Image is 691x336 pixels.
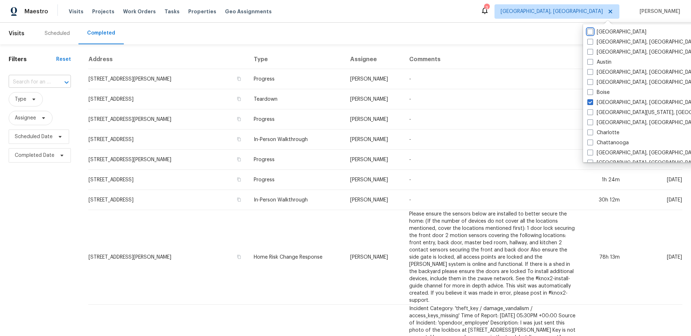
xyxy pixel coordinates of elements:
[88,50,248,69] th: Address
[236,96,242,102] button: Copy Address
[344,150,403,170] td: [PERSON_NAME]
[9,77,51,88] input: Search for an address...
[582,190,625,210] td: 30h 12m
[637,8,680,15] span: [PERSON_NAME]
[15,96,26,103] span: Type
[403,89,582,109] td: -
[248,89,344,109] td: Teardown
[403,170,582,190] td: -
[582,89,625,109] td: 45m
[248,210,344,305] td: Home Risk Change Response
[236,254,242,260] button: Copy Address
[403,210,582,305] td: Please ensure the sensors below are installed to better secure the home: (If the number of device...
[123,8,156,15] span: Work Orders
[15,152,54,159] span: Completed Date
[344,170,403,190] td: [PERSON_NAME]
[88,89,248,109] td: [STREET_ADDRESS]
[344,109,403,130] td: [PERSON_NAME]
[344,50,403,69] th: Assignee
[248,170,344,190] td: Progress
[403,50,582,69] th: Comments
[582,50,625,69] th: Duration
[236,116,242,122] button: Copy Address
[403,190,582,210] td: -
[587,139,629,146] label: Chattanooga
[587,89,610,96] label: Boise
[403,109,582,130] td: -
[403,130,582,150] td: -
[248,150,344,170] td: Progress
[24,8,48,15] span: Maestro
[88,109,248,130] td: [STREET_ADDRESS][PERSON_NAME]
[248,109,344,130] td: Progress
[88,170,248,190] td: [STREET_ADDRESS]
[236,76,242,82] button: Copy Address
[236,176,242,183] button: Copy Address
[403,69,582,89] td: -
[582,130,625,150] td: 2h 39m
[344,190,403,210] td: [PERSON_NAME]
[88,69,248,89] td: [STREET_ADDRESS][PERSON_NAME]
[344,210,403,305] td: [PERSON_NAME]
[9,56,56,63] h1: Filters
[582,170,625,190] td: 1h 24m
[69,8,83,15] span: Visits
[56,56,71,63] div: Reset
[88,150,248,170] td: [STREET_ADDRESS][PERSON_NAME]
[248,190,344,210] td: In-Person Walkthrough
[248,69,344,89] td: Progress
[625,210,682,305] td: [DATE]
[587,59,611,66] label: Austin
[344,69,403,89] td: [PERSON_NAME]
[403,150,582,170] td: -
[582,109,625,130] td: 18h 44m
[582,69,625,89] td: 16m
[236,136,242,142] button: Copy Address
[236,196,242,203] button: Copy Address
[344,130,403,150] td: [PERSON_NAME]
[62,77,72,87] button: Open
[625,170,682,190] td: [DATE]
[188,8,216,15] span: Properties
[587,129,619,136] label: Charlotte
[582,150,625,170] td: 1m
[248,50,344,69] th: Type
[88,190,248,210] td: [STREET_ADDRESS]
[15,114,36,122] span: Assignee
[236,156,242,163] button: Copy Address
[582,210,625,305] td: 78h 13m
[225,8,272,15] span: Geo Assignments
[9,26,24,41] span: Visits
[344,89,403,109] td: [PERSON_NAME]
[15,133,53,140] span: Scheduled Date
[484,4,489,12] div: 3
[164,9,180,14] span: Tasks
[45,30,70,37] div: Scheduled
[248,130,344,150] td: In-Person Walkthrough
[587,28,646,36] label: [GEOGRAPHIC_DATA]
[501,8,603,15] span: [GEOGRAPHIC_DATA], [GEOGRAPHIC_DATA]
[87,29,115,37] div: Completed
[625,190,682,210] td: [DATE]
[92,8,114,15] span: Projects
[88,210,248,305] td: [STREET_ADDRESS][PERSON_NAME]
[88,130,248,150] td: [STREET_ADDRESS]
